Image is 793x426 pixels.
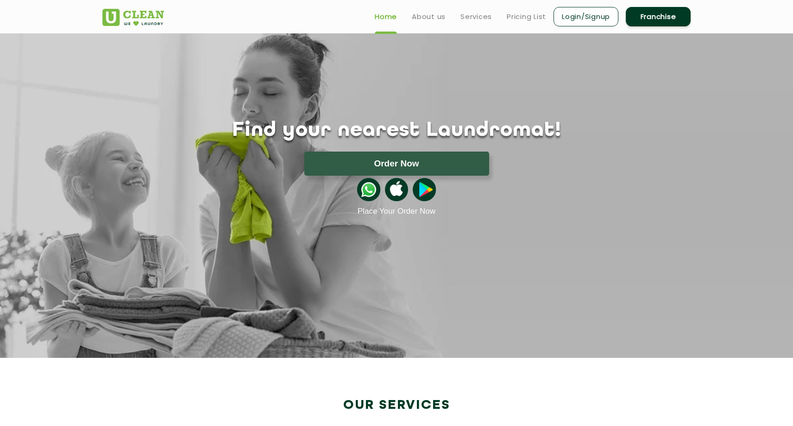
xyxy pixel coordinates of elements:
[358,207,435,216] a: Place Your Order Now
[304,152,489,176] button: Order Now
[507,11,546,22] a: Pricing List
[554,7,618,26] a: Login/Signup
[102,9,164,26] img: UClean Laundry and Dry Cleaning
[385,178,408,201] img: apple-icon.png
[95,119,698,142] h1: Find your nearest Laundromat!
[626,7,691,26] a: Franchise
[357,178,380,201] img: whatsappicon.png
[375,11,397,22] a: Home
[102,398,691,413] h2: Our Services
[413,178,436,201] img: playstoreicon.png
[460,11,492,22] a: Services
[412,11,446,22] a: About us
